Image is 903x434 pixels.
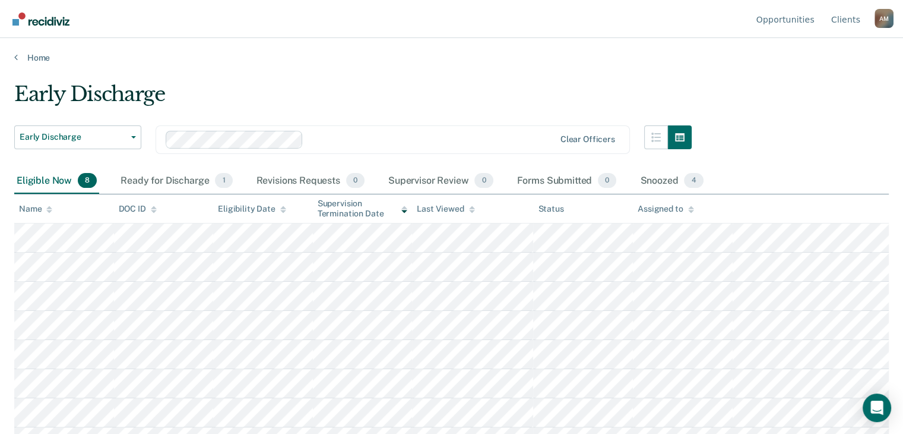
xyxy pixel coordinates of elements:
[474,173,493,188] span: 0
[386,168,496,194] div: Supervisor Review0
[14,52,889,63] a: Home
[78,173,97,188] span: 8
[638,168,705,194] div: Snoozed4
[118,168,235,194] div: Ready for Discharge1
[638,204,693,214] div: Assigned to
[19,204,52,214] div: Name
[863,394,891,422] div: Open Intercom Messenger
[14,82,692,116] div: Early Discharge
[515,168,619,194] div: Forms Submitted0
[318,199,408,219] div: Supervision Termination Date
[20,132,126,142] span: Early Discharge
[538,204,563,214] div: Status
[560,134,615,144] div: Clear officers
[12,12,69,26] img: Recidiviz
[598,173,616,188] span: 0
[215,173,232,188] span: 1
[417,204,474,214] div: Last Viewed
[346,173,365,188] span: 0
[684,173,703,188] span: 4
[14,125,141,149] button: Early Discharge
[218,204,286,214] div: Eligibility Date
[875,9,894,28] div: A M
[254,168,367,194] div: Revisions Requests0
[14,168,99,194] div: Eligible Now8
[875,9,894,28] button: Profile dropdown button
[119,204,157,214] div: DOC ID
